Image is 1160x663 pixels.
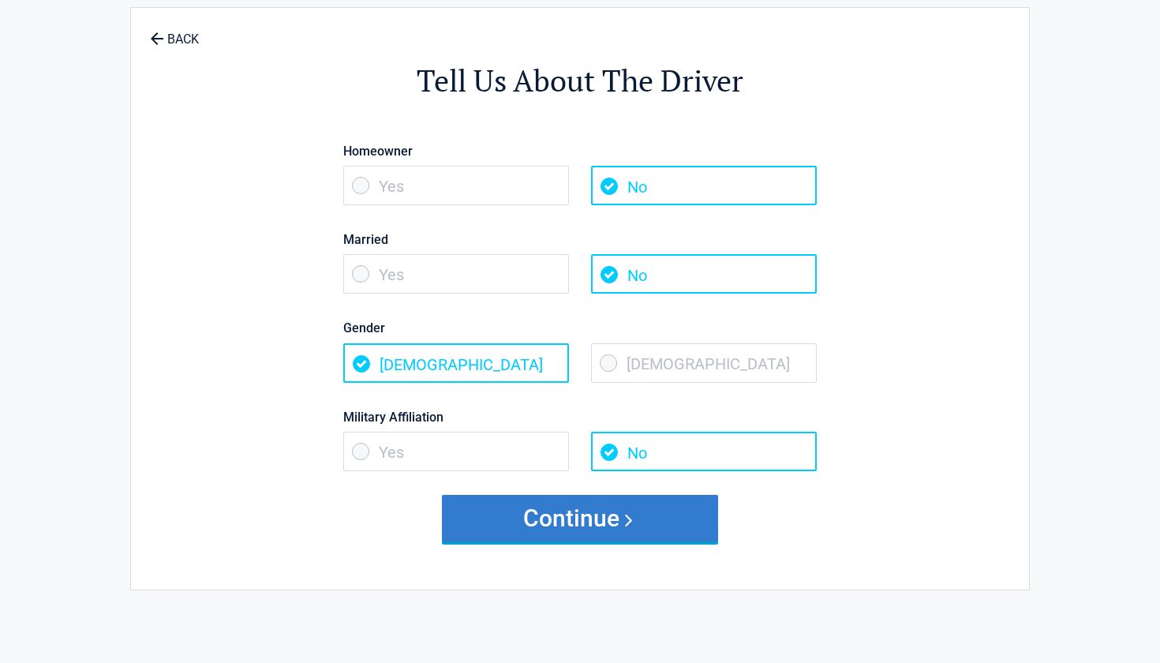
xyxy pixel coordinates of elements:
span: No [591,166,817,205]
span: [DEMOGRAPHIC_DATA] [343,343,569,383]
span: [DEMOGRAPHIC_DATA] [591,343,817,383]
label: Gender [343,317,817,339]
a: BACK [147,18,202,46]
h2: Tell Us About The Driver [218,61,942,101]
label: Homeowner [343,140,817,162]
span: Yes [343,166,569,205]
span: No [591,254,817,294]
span: Yes [343,432,569,471]
label: Married [343,229,817,250]
label: Military Affiliation [343,406,817,428]
button: Continue [442,495,718,542]
span: Yes [343,254,569,294]
span: No [591,432,817,471]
